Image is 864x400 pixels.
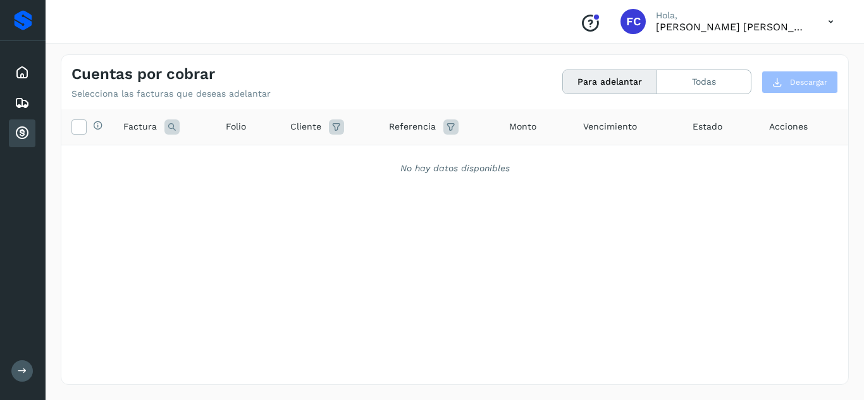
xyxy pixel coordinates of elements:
[563,70,657,94] button: Para adelantar
[71,65,215,83] h4: Cuentas por cobrar
[657,70,751,94] button: Todas
[290,120,321,133] span: Cliente
[790,76,827,88] span: Descargar
[123,120,157,133] span: Factura
[226,120,246,133] span: Folio
[389,120,436,133] span: Referencia
[583,120,637,133] span: Vencimiento
[9,59,35,87] div: Inicio
[693,120,722,133] span: Estado
[78,162,832,175] div: No hay datos disponibles
[9,119,35,147] div: Cuentas por cobrar
[509,120,536,133] span: Monto
[656,10,808,21] p: Hola,
[9,89,35,117] div: Embarques
[769,120,808,133] span: Acciones
[71,88,271,99] p: Selecciona las facturas que deseas adelantar
[656,21,808,33] p: FRANCO CUEVAS CLARA
[762,71,838,94] button: Descargar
